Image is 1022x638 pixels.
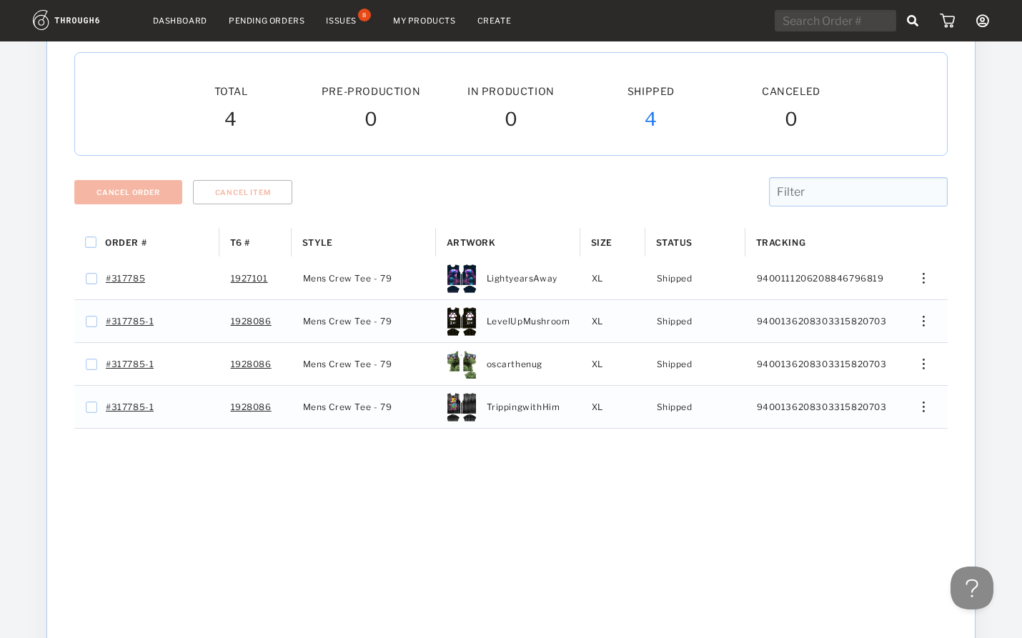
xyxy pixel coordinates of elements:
span: Style [302,237,333,248]
a: 1928086 [231,355,272,374]
span: Canceled [762,85,820,97]
a: My Products [393,16,456,26]
span: 4 [645,108,658,134]
span: 0 [785,108,798,134]
img: icon_cart.dab5cea1.svg [940,14,955,28]
span: Status [656,237,693,248]
span: Tracking [756,237,806,248]
a: #317785-1 [106,398,154,417]
a: Create [477,16,512,26]
span: Mens Crew Tee - 79 [303,398,392,417]
img: 331f9e98-3cc1-4389-8e86-36bb73aecfec-4XL.jpg [447,393,476,422]
div: Issues [326,16,357,26]
img: logo.1c10ca64.svg [33,10,132,30]
span: TrippingwithHim [487,398,560,417]
span: Artwork [447,237,496,248]
img: 3d98a15c-7b71-4f32-bb5f-dac4368402aa-thumb.JPG [447,350,476,379]
span: Mens Crew Tee - 79 [303,355,392,374]
span: 9400136208303315820703 [757,312,887,331]
a: Issues8 [326,14,372,27]
span: In Production [467,85,555,97]
input: Search Order # [775,10,896,31]
a: Pending Orders [229,16,304,26]
img: 7fb4e2e1-b5b8-4d94-a677-258ea04ed683-4XL.jpg [447,264,476,293]
span: Cancel Item [215,188,271,196]
span: Cancel Order [96,188,160,196]
span: Total [214,85,248,97]
img: meatball_vertical.0c7b41df.svg [923,359,925,369]
span: 4 [224,108,237,134]
button: Cancel Order [74,180,182,204]
div: XL [580,386,645,428]
span: Shipped [627,85,675,97]
div: XL [580,343,645,385]
img: meatball_vertical.0c7b41df.svg [923,402,925,412]
div: Press SPACE to select this row. [74,343,948,386]
span: 0 [505,108,518,134]
span: Shipped [657,269,693,288]
span: Shipped [657,312,693,331]
span: 0 [364,108,378,134]
span: 9400136208303315820703 [757,355,887,374]
span: 9400136208303315820703 [757,398,887,417]
div: XL [580,257,645,299]
a: #317785 [106,269,145,288]
span: Order # [105,237,147,248]
a: 1927101 [231,269,268,288]
div: Press SPACE to select this row. [74,386,948,429]
iframe: Toggle Customer Support [951,567,993,609]
a: #317785-1 [106,355,154,374]
div: Press SPACE to select this row. [74,300,948,343]
a: Dashboard [153,16,207,26]
span: Pre-Production [322,85,420,97]
a: 1928086 [231,398,272,417]
div: Press SPACE to select this row. [74,257,948,300]
span: Mens Crew Tee - 79 [303,269,392,288]
a: #317785-1 [106,312,154,331]
img: 23290671-7d94-4a3c-8785-462f458b3086-4XL.jpg [447,307,476,336]
input: Filter [769,177,948,206]
span: LevelUpMushroom [487,312,570,331]
span: T6 # [230,237,250,248]
span: oscarthenug [487,355,543,374]
img: meatball_vertical.0c7b41df.svg [923,273,925,284]
span: Shipped [657,398,693,417]
div: XL [580,300,645,342]
span: Size [591,237,612,248]
img: meatball_vertical.0c7b41df.svg [923,316,925,327]
span: Mens Crew Tee - 79 [303,312,392,331]
div: 8 [358,9,371,21]
a: 1928086 [231,312,272,331]
span: 9400111206208846796819 [757,269,884,288]
span: LightyearsAway [487,269,557,288]
button: Cancel Item [193,180,293,204]
span: Shipped [657,355,693,374]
